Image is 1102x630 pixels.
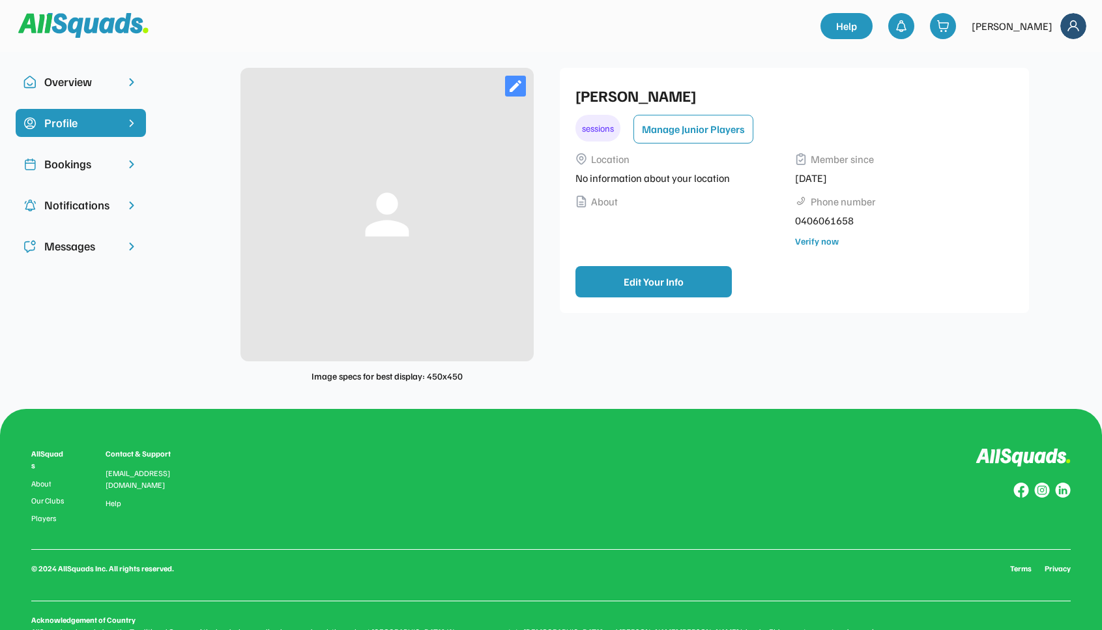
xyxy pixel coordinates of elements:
[31,479,66,488] a: About
[44,155,117,173] div: Bookings
[591,151,630,167] div: Location
[23,158,36,171] img: Icon%20copy%202.svg
[125,76,138,89] img: chevron-right.svg
[976,448,1071,467] img: Logo%20inverted.svg
[125,117,138,130] img: chevron-right%20copy%203.svg
[1045,563,1071,575] a: Privacy
[1055,483,1071,498] img: Group%20copy%206.svg
[23,117,36,130] img: Icon%20copy%2015.svg
[23,199,36,212] img: Icon%20copy%204.svg
[18,13,149,38] img: Squad%20Logo.svg
[106,448,186,460] div: Contact & Support
[795,153,807,165] img: Vector%2013.svg
[1013,483,1029,498] img: Group%20copy%208.svg
[972,18,1052,34] div: [PERSON_NAME]
[125,158,138,171] img: chevron-right.svg
[633,115,753,143] button: Manage Junior Players
[1034,483,1050,498] img: Group%20copy%207.svg
[591,194,618,209] div: About
[31,514,66,523] a: Players
[31,496,66,505] a: Our Clubs
[575,196,587,207] img: Vector%2014.svg
[575,170,787,186] div: No information about your location
[125,240,138,253] img: chevron-right.svg
[820,13,873,39] a: Help
[575,83,1007,107] div: [PERSON_NAME]
[1010,563,1032,575] a: Terms
[795,234,839,248] div: Verify now
[895,20,908,33] img: bell-03%20%281%29.svg
[125,199,138,212] img: chevron-right.svg
[811,194,876,209] div: Phone number
[811,151,874,167] div: Member since
[44,196,117,214] div: Notifications
[44,237,117,255] div: Messages
[44,114,117,132] div: Profile
[1060,13,1086,39] img: Frame%2018.svg
[44,73,117,91] div: Overview
[795,213,1007,228] div: 0406061658
[575,115,620,142] div: sessions
[23,240,36,253] img: Icon%20copy%205.svg
[355,182,420,247] button: person
[312,369,463,383] div: Image specs for best display: 450x450
[31,448,66,472] div: AllSquads
[106,499,121,508] a: Help
[575,266,732,297] button: Edit Your Info
[936,20,950,33] img: shopping-cart-01%20%281%29.svg
[31,614,136,626] div: Acknowledgement of Country
[23,76,36,89] img: Icon%20copy%2010.svg
[795,170,1007,186] div: [DATE]
[106,468,186,491] div: [EMAIL_ADDRESS][DOMAIN_NAME]
[575,153,587,165] img: Vector%2011.svg
[31,563,174,575] div: © 2024 AllSquads Inc. All rights reserved.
